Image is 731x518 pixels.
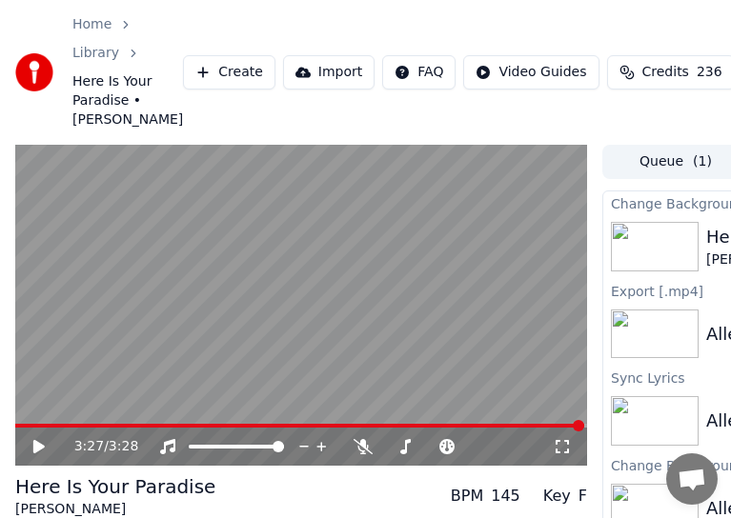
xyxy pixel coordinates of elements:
div: Key [543,485,571,508]
span: 3:27 [74,437,104,456]
span: ( 1 ) [693,152,712,171]
a: Library [72,44,119,63]
button: Import [283,55,375,90]
div: Open de chat [666,453,718,505]
div: F [579,485,587,508]
img: youka [15,53,53,91]
button: Video Guides [463,55,599,90]
button: Create [183,55,275,90]
span: 236 [697,63,722,82]
div: 145 [491,485,520,508]
a: Home [72,15,112,34]
span: Here Is Your Paradise • [PERSON_NAME] [72,72,183,129]
div: Here Is Your Paradise [15,473,215,500]
div: BPM [451,485,483,508]
div: / [74,437,120,456]
nav: breadcrumb [72,15,183,129]
span: 3:28 [109,437,138,456]
span: Credits [642,63,689,82]
button: FAQ [382,55,456,90]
